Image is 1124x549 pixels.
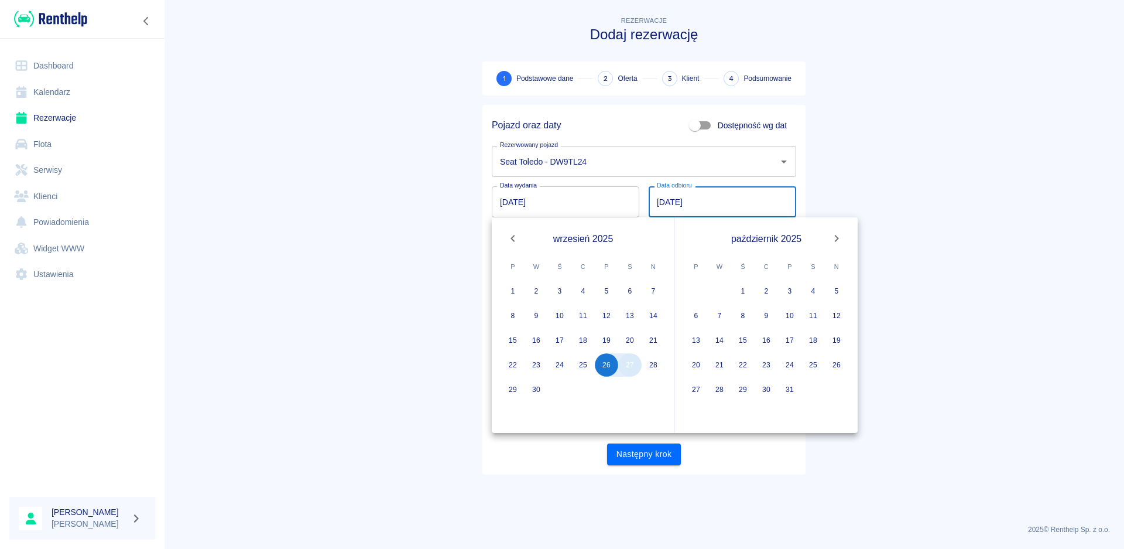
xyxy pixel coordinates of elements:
span: środa [732,255,753,278]
button: 4 [801,279,825,303]
span: niedziela [643,255,664,278]
span: październik 2025 [731,231,801,246]
button: 9 [525,304,548,328]
button: 24 [778,353,801,377]
button: 20 [618,329,642,352]
button: 15 [501,329,525,352]
h5: Pojazd oraz daty [492,120,561,131]
span: Oferta [618,73,637,84]
button: 29 [731,378,755,401]
a: Dashboard [9,53,155,79]
button: 23 [755,353,778,377]
button: 13 [618,304,642,328]
button: 10 [778,304,801,328]
button: 2 [525,279,548,303]
button: 3 [778,279,801,303]
button: 24 [548,353,571,377]
button: 22 [731,353,755,377]
label: Data wydania [500,181,537,190]
button: 18 [801,329,825,352]
span: czwartek [573,255,594,278]
span: 2 [604,73,608,85]
button: 27 [684,378,708,401]
button: Zwiń nawigację [138,13,155,29]
span: piątek [779,255,800,278]
button: 20 [684,353,708,377]
button: Otwórz [776,154,792,170]
a: Kalendarz [9,79,155,105]
span: Podsumowanie [743,73,791,84]
a: Serwisy [9,157,155,183]
span: Klient [682,73,700,84]
button: 1 [731,279,755,303]
img: Renthelp logo [14,9,87,29]
button: 8 [501,304,525,328]
a: Renthelp logo [9,9,87,29]
button: 26 [825,353,848,377]
button: 13 [684,329,708,352]
a: Powiadomienia [9,209,155,236]
span: niedziela [826,255,847,278]
button: 5 [595,279,618,303]
span: wrzesień 2025 [553,231,614,246]
button: 3 [548,279,571,303]
button: 22 [501,353,525,377]
a: Klienci [9,183,155,210]
button: 18 [571,329,595,352]
button: Next month [825,227,848,250]
button: 8 [731,304,755,328]
button: 19 [825,329,848,352]
button: 7 [642,279,665,303]
button: 21 [642,329,665,352]
p: 2025 © Renthelp Sp. z o.o. [178,524,1110,535]
button: 26 [595,353,618,377]
span: poniedziałek [686,255,707,278]
p: [PERSON_NAME] [52,518,126,530]
h6: [PERSON_NAME] [52,506,126,518]
button: 14 [642,304,665,328]
button: 16 [525,329,548,352]
span: poniedziałek [502,255,523,278]
button: 12 [595,304,618,328]
button: 11 [571,304,595,328]
button: 30 [525,378,548,401]
button: 9 [755,304,778,328]
input: DD.MM.YYYY [649,186,796,217]
a: Ustawienia [9,261,155,288]
button: 2 [755,279,778,303]
button: 5 [825,279,848,303]
button: 19 [595,329,618,352]
span: Podstawowe dane [516,73,573,84]
button: 15 [731,329,755,352]
a: Widget WWW [9,236,155,262]
span: 1 [503,73,506,85]
button: 23 [525,353,548,377]
button: 14 [708,329,731,352]
h3: Dodaj rezerwację [482,26,806,43]
button: 6 [618,279,642,303]
label: Rezerwowany pojazd [500,141,558,149]
button: 7 [708,304,731,328]
button: 28 [708,378,731,401]
span: czwartek [756,255,777,278]
span: środa [549,255,570,278]
button: 27 [618,353,642,377]
button: 6 [684,304,708,328]
span: Rezerwacje [621,17,667,24]
span: piątek [596,255,617,278]
button: 25 [801,353,825,377]
button: 25 [571,353,595,377]
button: 1 [501,279,525,303]
span: wtorek [526,255,547,278]
span: sobota [619,255,640,278]
button: 4 [571,279,595,303]
span: 3 [667,73,672,85]
button: 30 [755,378,778,401]
button: 17 [548,329,571,352]
span: 4 [729,73,734,85]
input: DD.MM.YYYY [492,186,639,217]
button: 28 [642,353,665,377]
button: 29 [501,378,525,401]
button: 21 [708,353,731,377]
button: 12 [825,304,848,328]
